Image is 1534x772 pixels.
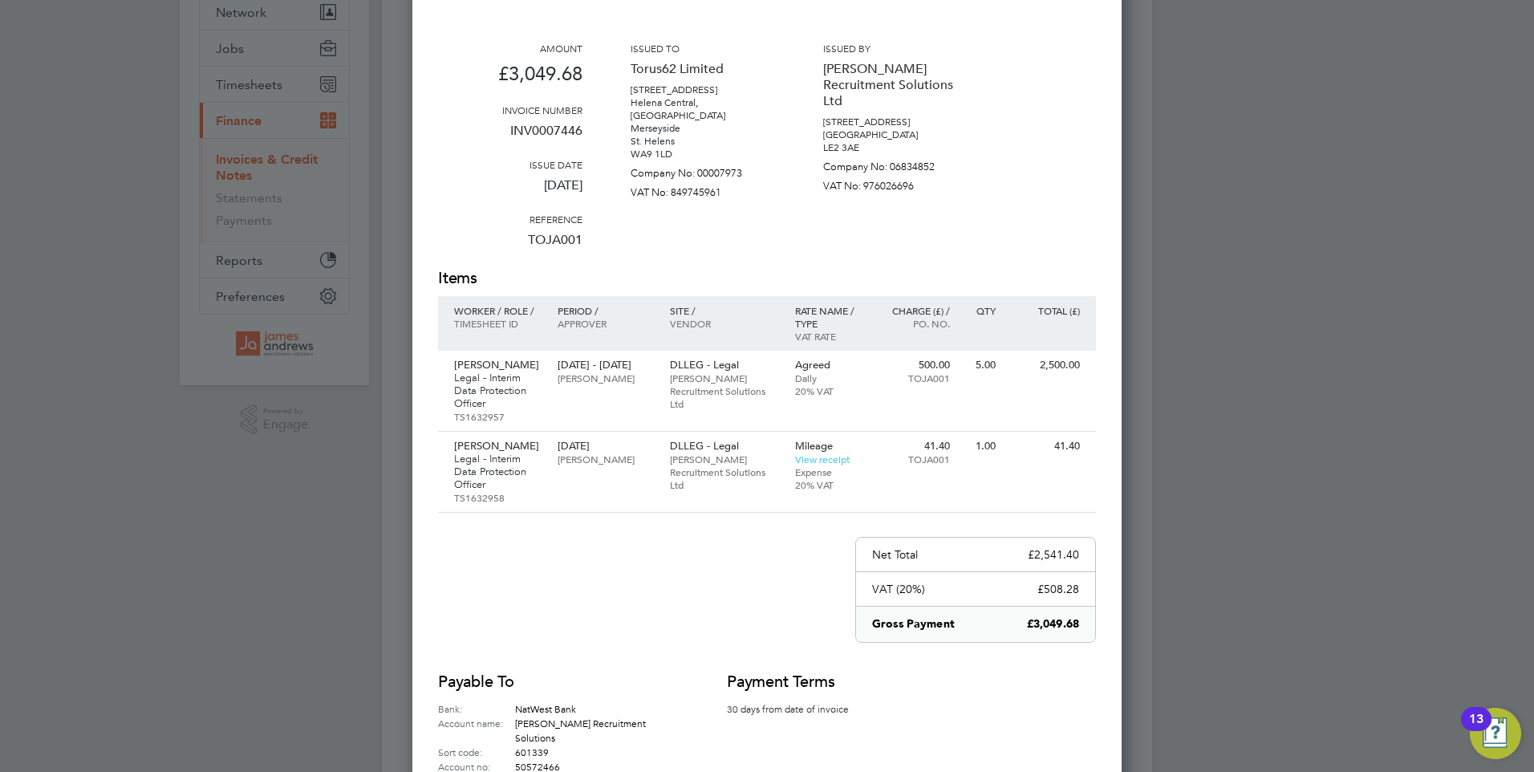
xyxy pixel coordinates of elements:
[823,154,968,173] p: Company No: 06834852
[670,440,779,453] p: DLLEG - Legal
[454,359,542,372] p: [PERSON_NAME]
[438,701,515,716] label: Bank:
[454,317,542,330] p: Timesheet ID
[1470,708,1521,759] button: Open Resource Center, 13 new notifications
[823,173,968,193] p: VAT No: 976026696
[631,83,775,96] p: [STREET_ADDRESS]
[670,304,779,317] p: Site /
[670,359,779,372] p: DLLEG - Legal
[1027,616,1079,632] p: £3,049.68
[558,359,653,372] p: [DATE] - [DATE]
[515,702,576,715] span: NatWest Bank
[631,160,775,180] p: Company No: 00007973
[438,226,582,267] p: TOJA001
[670,317,779,330] p: Vendor
[1012,440,1080,453] p: 41.40
[880,359,950,372] p: 500.00
[823,141,968,154] p: LE2 3AE
[631,42,775,55] h3: Issued to
[1028,547,1079,562] p: £2,541.40
[872,582,925,596] p: VAT (20%)
[670,372,779,410] p: [PERSON_NAME] Recruitment Solutions Ltd
[727,671,871,693] h2: Payment terms
[1037,582,1079,596] p: £508.28
[454,440,542,453] p: [PERSON_NAME]
[872,616,955,632] p: Gross Payment
[795,330,865,343] p: VAT rate
[631,96,775,122] p: Helena Central, [GEOGRAPHIC_DATA]
[795,453,850,465] a: View receipt
[631,55,775,83] p: Torus62 Limited
[438,104,582,116] h3: Invoice number
[670,453,779,491] p: [PERSON_NAME] Recruitment Solutions Ltd
[1012,304,1080,317] p: Total (£)
[515,746,549,758] span: 601339
[880,440,950,453] p: 41.40
[438,42,582,55] h3: Amount
[966,359,996,372] p: 5.00
[438,745,515,759] label: Sort code:
[454,491,542,504] p: TS1632958
[438,55,582,104] p: £3,049.68
[454,304,542,317] p: Worker / Role /
[795,359,865,372] p: Agreed
[880,372,950,384] p: TOJA001
[1469,719,1483,740] div: 13
[795,304,865,330] p: Rate name / type
[515,717,646,744] span: [PERSON_NAME] Recruitment Solutions
[438,116,582,158] p: INV0007446
[880,304,950,317] p: Charge (£) /
[795,372,865,384] p: Daily
[558,453,653,465] p: [PERSON_NAME]
[1012,359,1080,372] p: 2,500.00
[438,267,1096,290] h2: Items
[454,410,542,423] p: TS1632957
[558,440,653,453] p: [DATE]
[631,135,775,148] p: St. Helens
[823,42,968,55] h3: Issued by
[795,465,865,478] p: Expense
[438,716,515,745] label: Account name:
[631,180,775,199] p: VAT No: 849745961
[795,440,865,453] p: Mileage
[558,372,653,384] p: [PERSON_NAME]
[880,453,950,465] p: TOJA001
[823,55,968,116] p: [PERSON_NAME] Recruitment Solutions Ltd
[438,213,582,226] h3: Reference
[438,158,582,171] h3: Issue date
[795,478,865,491] p: 20% VAT
[727,701,871,716] p: 30 days from date of invoice
[454,372,542,410] p: Legal - Interim Data Protection Officer
[823,116,968,128] p: [STREET_ADDRESS]
[795,384,865,397] p: 20% VAT
[438,671,679,693] h2: Payable to
[631,148,775,160] p: WA9 1LD
[631,122,775,135] p: Merseyside
[823,128,968,141] p: [GEOGRAPHIC_DATA]
[880,317,950,330] p: Po. No.
[872,547,918,562] p: Net Total
[966,304,996,317] p: QTY
[966,440,996,453] p: 1.00
[438,171,582,213] p: [DATE]
[558,304,653,317] p: Period /
[558,317,653,330] p: Approver
[454,453,542,491] p: Legal - Interim Data Protection Officer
